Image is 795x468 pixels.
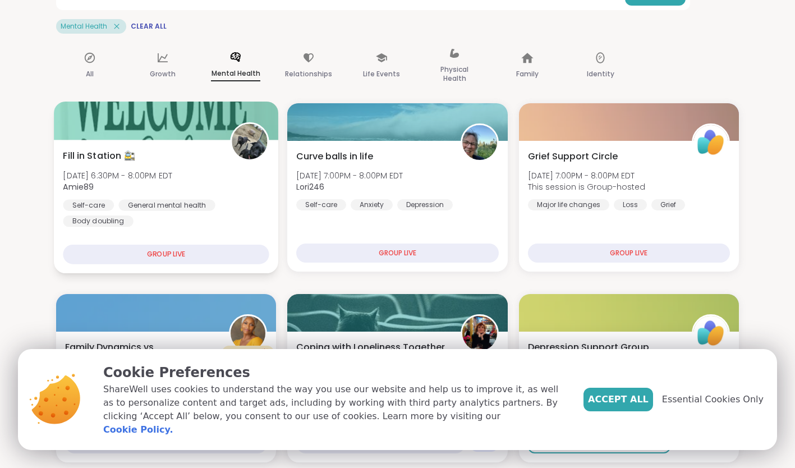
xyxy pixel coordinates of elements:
[662,393,764,406] span: Essential Cookies Only
[351,199,393,210] div: Anxiety
[528,170,645,181] span: [DATE] 7:00PM - 8:00PM EDT
[63,245,269,264] div: GROUP LIVE
[462,316,497,351] img: Judy
[296,150,373,163] span: Curve balls in life
[693,316,728,351] img: ShareWell
[587,67,614,81] p: Identity
[150,67,176,81] p: Growth
[118,199,215,210] div: General mental health
[103,363,566,383] p: Cookie Preferences
[693,125,728,160] img: ShareWell
[583,388,653,411] button: Accept All
[63,181,94,192] b: Amie89
[614,199,647,210] div: Loss
[65,341,217,368] span: Family Dynamics vs Codependency
[285,67,332,81] p: Relationships
[296,170,403,181] span: [DATE] 7:00PM - 8:00PM EDT
[296,341,445,354] span: Coping with Loneliness Together
[61,22,107,31] span: Mental Health
[86,67,94,81] p: All
[588,393,649,406] span: Accept All
[296,199,346,210] div: Self-care
[232,124,268,159] img: Amie89
[131,22,167,31] span: Clear All
[528,199,609,210] div: Major life changes
[63,215,133,227] div: Body doubling
[651,199,685,210] div: Grief
[516,67,539,81] p: Family
[296,181,324,192] b: Lori246
[231,316,265,351] img: Rebirth4Love
[63,169,172,181] span: [DATE] 6:30PM - 8:00PM EDT
[528,341,649,354] span: Depression Support Group
[528,181,645,192] span: This session is Group-hosted
[296,244,498,263] div: GROUP LIVE
[462,125,497,160] img: Lori246
[211,67,260,81] p: Mental Health
[528,244,730,263] div: GROUP LIVE
[528,150,618,163] span: Grief Support Circle
[103,383,566,437] p: ShareWell uses cookies to understand the way you use our website and help us to improve it, as we...
[63,149,135,163] span: Fill in Station 🚉
[222,346,274,359] div: New Host! 🎉
[363,67,400,81] p: Life Events
[397,199,453,210] div: Depression
[430,63,479,85] p: Physical Health
[103,423,173,437] a: Cookie Policy.
[63,199,114,210] div: Self-care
